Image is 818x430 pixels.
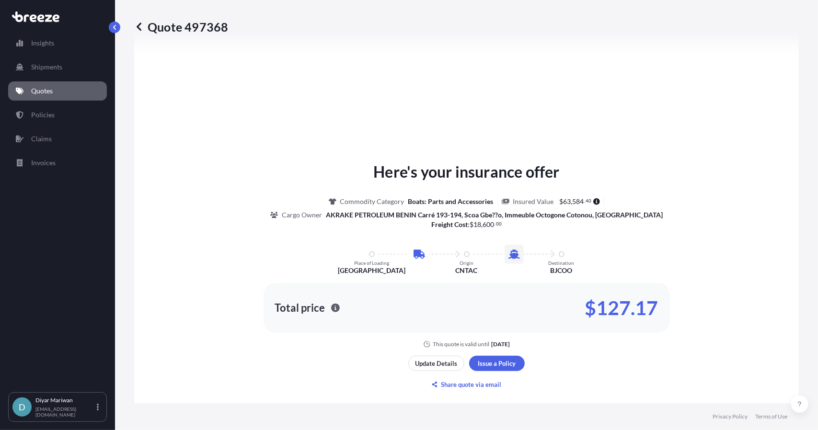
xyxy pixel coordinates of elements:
[496,222,502,226] span: 00
[431,220,468,228] b: Freight Cost
[31,158,56,168] p: Invoices
[8,57,107,77] a: Shipments
[31,38,54,48] p: Insights
[469,356,525,371] button: Issue a Policy
[354,260,389,266] p: Place of Loading
[31,134,52,144] p: Claims
[282,210,322,220] p: Cargo Owner
[8,105,107,124] a: Policies
[35,396,95,404] p: Diyar Mariwan
[513,197,554,206] p: Insured Value
[8,129,107,148] a: Claims
[134,19,228,34] p: Quote 497368
[478,359,516,368] p: Issue a Policy
[460,260,473,266] p: Origin
[433,340,489,348] p: This quote is valid until
[326,210,663,220] p: AKRAKE PETROLEUM BENIN Carré 193-194, Scoa Gbe??o, Immeuble Octogone Cotonou, [GEOGRAPHIC_DATA]
[340,197,404,206] p: Commodity Category
[560,198,564,205] span: $
[441,380,502,389] p: Share quote via email
[585,300,658,316] p: $127.17
[8,153,107,172] a: Invoices
[31,86,53,96] p: Quotes
[713,413,748,420] a: Privacy Policy
[431,220,502,229] p: :
[408,377,525,392] button: Share quote via email
[483,221,494,228] span: 600
[19,402,25,412] span: D
[31,110,55,120] p: Policies
[573,198,584,205] span: 584
[35,406,95,418] p: [EMAIL_ADDRESS][DOMAIN_NAME]
[571,198,573,205] span: ,
[408,356,464,371] button: Update Details
[549,260,575,266] p: Destination
[495,222,495,226] span: .
[8,81,107,101] a: Quotes
[755,413,787,420] a: Terms of Use
[415,359,458,368] p: Update Details
[408,197,494,206] p: Boats: Parts and Accessories
[551,266,573,275] p: BJCOO
[31,62,62,72] p: Shipments
[481,221,483,228] span: ,
[8,34,107,53] a: Insights
[373,160,559,183] p: Here's your insurance offer
[470,221,473,228] span: $
[491,340,510,348] p: [DATE]
[473,221,481,228] span: 18
[585,199,586,203] span: .
[275,303,325,313] p: Total price
[338,266,405,275] p: [GEOGRAPHIC_DATA]
[586,199,591,203] span: 40
[564,198,571,205] span: 63
[456,266,478,275] p: CNTAC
